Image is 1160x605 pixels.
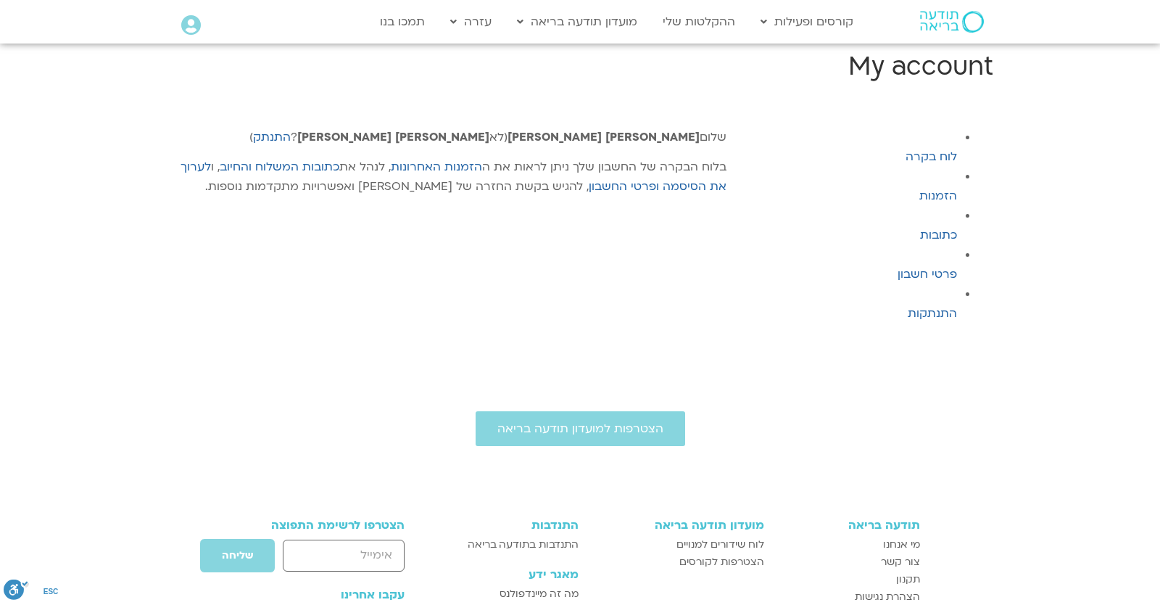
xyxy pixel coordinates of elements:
[174,157,726,197] p: ב‬לוח הבקרה של החשבון ‫שלך ‬ניתן לראות את ה , לנהל את , ו ‫, להגיש בקשת החזרה של [PERSON_NAME] וא...
[468,536,579,553] span: התנדבות בתודעה בריאה
[920,227,957,243] a: כתובות
[240,519,405,532] h3: הצטרפו לרשימת התפוצה
[444,568,579,581] h3: מאגר ידע
[174,128,726,147] p: שלום (לא ? )
[497,422,663,435] span: הצטרפות למועדון תודעה בריאה
[655,8,742,36] a: ההקלטות שלי
[779,571,921,588] a: תקנון
[283,540,404,571] input: אימייל
[779,519,921,532] h3: תודעה בריאה
[896,571,920,588] span: תקנון
[444,585,579,603] a: מה זה מיינדפולנס
[510,8,645,36] a: מועדון תודעה בריאה
[906,149,957,165] a: לוח בקרה
[297,129,489,145] strong: [PERSON_NAME] [PERSON_NAME]
[199,538,275,573] button: שליחה
[253,129,291,145] a: התנתק
[881,553,920,571] span: צור קשר
[181,159,726,194] a: לערוך את הסיסמה ופרטי החשבון
[593,519,763,532] h3: מועדון תודעה בריאה
[908,305,957,321] a: התנתקות
[444,536,579,553] a: התנדבות בתודעה בריאה
[444,519,579,532] h3: התנדבות
[443,8,499,36] a: עזרה
[779,553,921,571] a: צור קשר
[742,128,986,324] nav: דפי חשבון
[898,266,957,282] a: פרטי חשבון
[779,536,921,553] a: מי אנחנו
[222,550,253,561] span: שליחה
[676,536,764,553] span: לוח שידורים למנויים
[391,159,482,175] a: הזמנות האחרונות
[240,588,405,601] h3: עקבו אחרינו
[167,49,993,84] h1: My account
[920,11,984,33] img: תודעה בריאה
[373,8,432,36] a: תמכו בנו
[919,188,957,204] a: הזמנות
[593,553,763,571] a: הצטרפות לקורסים
[220,159,339,175] a: כתובות המשלוח והחיוב
[476,411,685,446] a: הצטרפות למועדון תודעה בריאה
[240,538,405,580] form: טופס חדש
[500,585,579,603] span: מה זה מיינדפולנס
[507,129,700,145] strong: [PERSON_NAME] [PERSON_NAME]
[883,536,920,553] span: מי אנחנו
[593,536,763,553] a: לוח שידורים למנויים
[753,8,861,36] a: קורסים ופעילות
[679,553,764,571] span: הצטרפות לקורסים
